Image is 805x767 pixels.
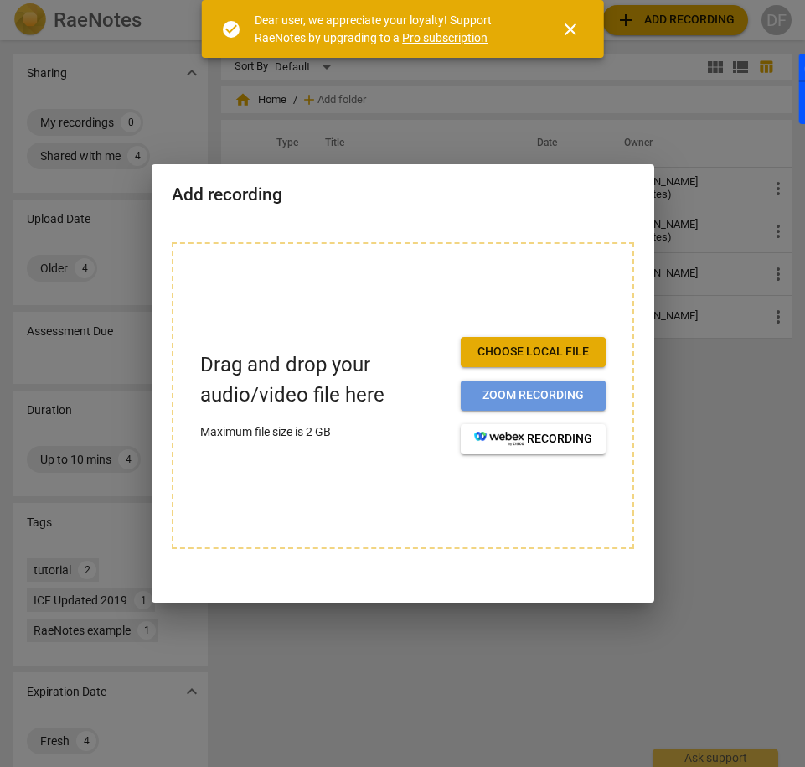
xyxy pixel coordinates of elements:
span: check_circle [221,19,241,39]
span: close [560,19,581,39]
a: Pro subscription [402,31,488,44]
button: recording [461,424,606,454]
h2: Add recording [172,184,634,205]
p: Maximum file size is 2 GB [200,423,447,441]
span: recording [474,431,592,448]
button: Close [550,9,591,49]
button: Zoom recording [461,381,606,411]
div: Dear user, we appreciate your loyalty! Support RaeNotes by upgrading to a [255,12,530,46]
button: Choose local file [461,337,606,367]
span: Zoom recording [474,387,592,404]
span: Choose local file [474,344,592,360]
p: Drag and drop your audio/video file here [200,350,447,409]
